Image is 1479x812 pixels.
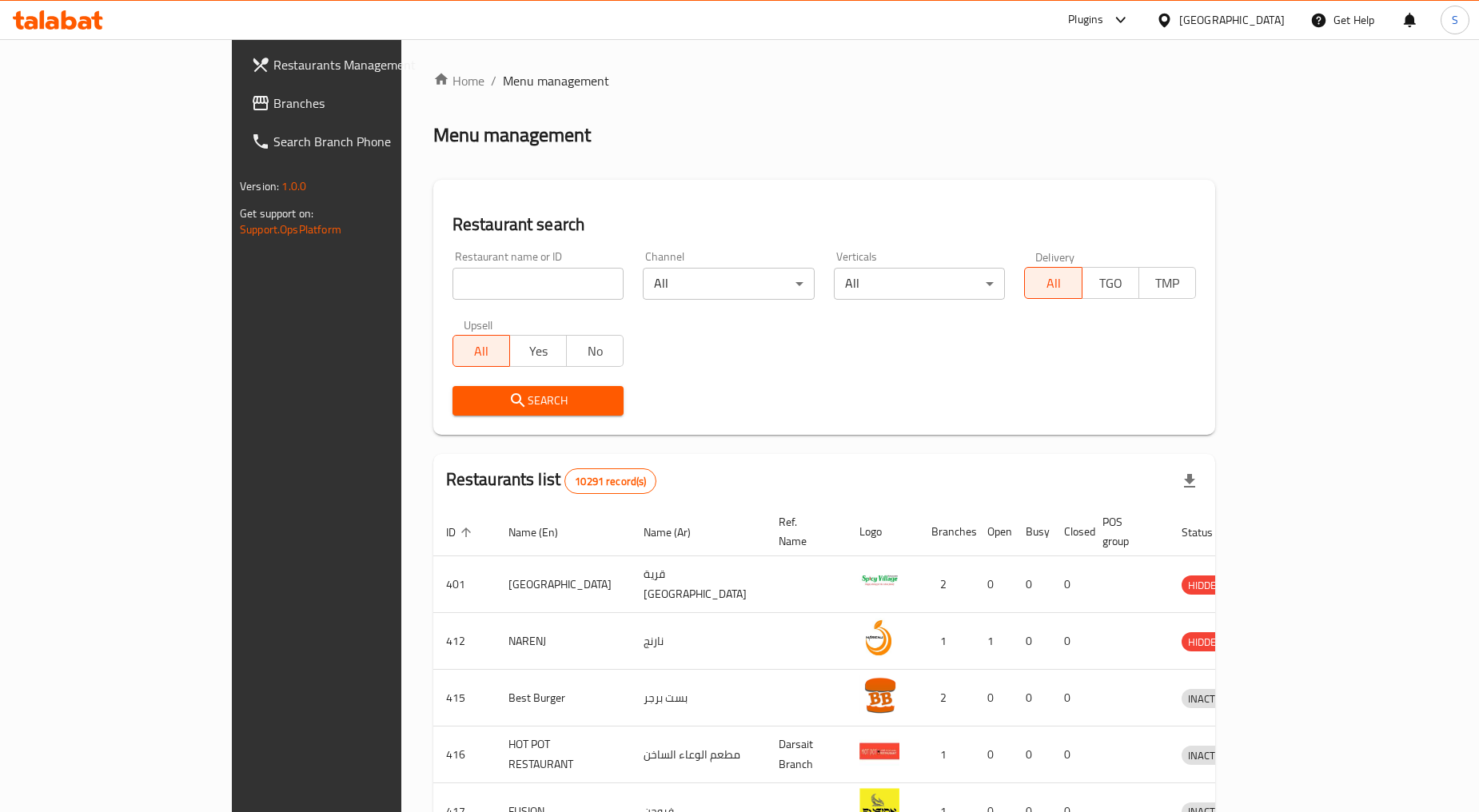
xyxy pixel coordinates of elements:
input: Search for restaurant name or ID.. [452,268,624,300]
td: 0 [1013,726,1051,783]
button: All [1024,267,1082,299]
td: HOT POT RESTAURANT [496,726,631,783]
td: بست برجر [631,670,766,726]
td: 2 [919,670,975,726]
div: INACTIVE [1182,689,1236,708]
span: S [1452,11,1458,29]
span: Get support on: [240,203,313,224]
button: All [452,335,510,367]
td: 1 [919,613,975,670]
span: Name (En) [508,523,579,542]
span: POS group [1102,512,1150,551]
td: 0 [1013,613,1051,670]
span: 1.0.0 [281,176,306,197]
span: TGO [1089,272,1133,295]
td: 0 [1013,556,1051,613]
button: Yes [509,335,567,367]
li: / [491,71,496,90]
span: Branches [273,94,466,113]
td: قرية [GEOGRAPHIC_DATA] [631,556,766,613]
a: Restaurants Management [238,46,479,84]
span: HIDDEN [1182,633,1230,651]
img: NARENJ [859,618,899,658]
label: Upsell [464,319,493,330]
span: All [1031,272,1075,295]
span: ID [446,523,476,542]
th: Busy [1013,507,1051,556]
span: Version: [240,176,279,197]
th: Logo [847,507,919,556]
td: مطعم الوعاء الساخن [631,726,766,783]
h2: Restaurant search [452,213,1196,237]
th: Closed [1051,507,1090,556]
span: INACTIVE [1182,746,1236,765]
td: 1 [975,613,1013,670]
span: 10291 record(s) [565,474,656,489]
td: 0 [975,670,1013,726]
button: TMP [1138,267,1196,299]
a: Search Branch Phone [238,122,479,161]
td: 0 [1013,670,1051,726]
button: No [566,335,624,367]
button: TGO [1082,267,1139,299]
span: No [573,340,617,363]
a: Branches [238,84,479,122]
nav: breadcrumb [433,71,1215,90]
span: Menu management [503,71,609,90]
a: Support.OpsPlatform [240,219,341,240]
button: Search [452,386,624,416]
td: NARENJ [496,613,631,670]
span: Yes [516,340,560,363]
span: HIDDEN [1182,576,1230,595]
label: Delivery [1035,251,1075,262]
span: Search [465,391,612,411]
td: 0 [975,556,1013,613]
td: 2 [919,556,975,613]
img: HOT POT RESTAURANT [859,731,899,771]
td: 0 [975,726,1013,783]
td: 1 [919,726,975,783]
td: نارنج [631,613,766,670]
div: Export file [1170,462,1209,500]
th: Open [975,507,1013,556]
h2: Menu management [433,122,591,148]
td: [GEOGRAPHIC_DATA] [496,556,631,613]
td: 0 [1051,726,1090,783]
td: 0 [1051,670,1090,726]
th: Branches [919,507,975,556]
td: 0 [1051,556,1090,613]
div: Total records count [564,468,656,494]
span: Status [1182,523,1234,542]
td: Best Burger [496,670,631,726]
div: All [643,268,815,300]
div: Plugins [1068,10,1103,30]
span: Restaurants Management [273,55,466,74]
div: All [834,268,1006,300]
span: TMP [1146,272,1190,295]
span: Name (Ar) [644,523,712,542]
td: 0 [1051,613,1090,670]
span: All [460,340,504,363]
img: Best Burger [859,675,899,714]
h2: Restaurants list [446,468,657,494]
span: INACTIVE [1182,690,1236,708]
div: HIDDEN [1182,575,1230,595]
td: Darsait Branch [766,726,847,783]
span: Search Branch Phone [273,132,466,151]
div: [GEOGRAPHIC_DATA] [1179,11,1285,29]
span: Ref. Name [779,512,827,551]
img: Spicy Village [859,561,899,601]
